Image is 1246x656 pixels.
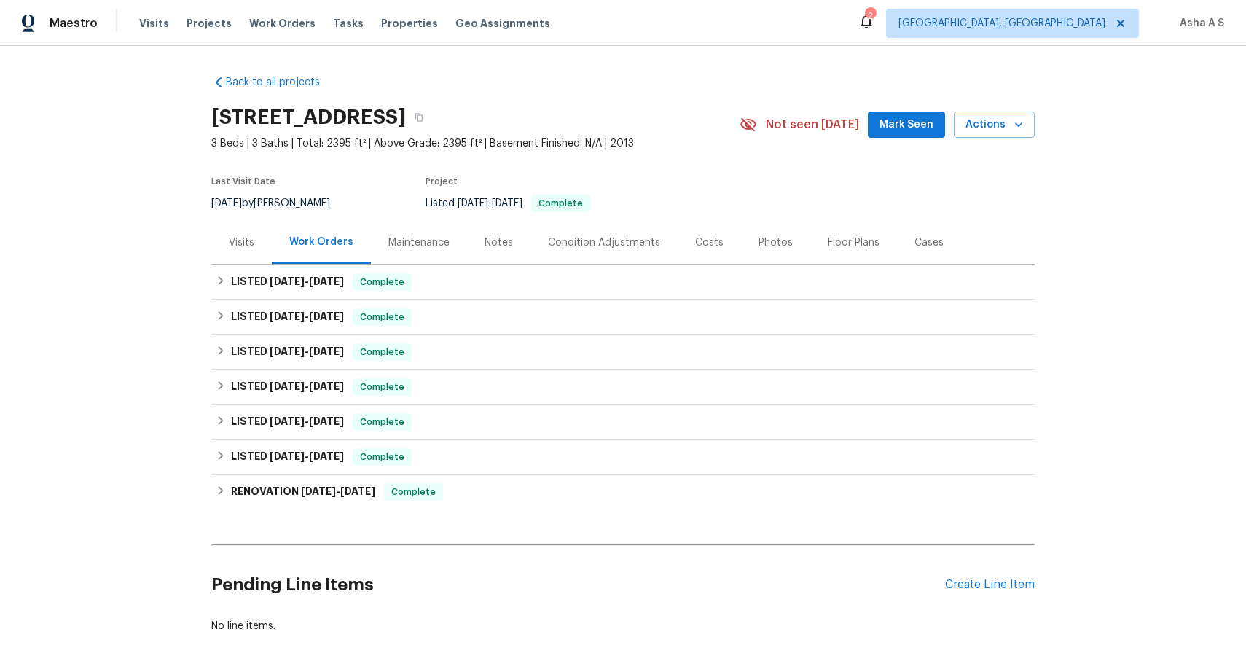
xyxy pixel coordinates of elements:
[270,416,344,426] span: -
[426,177,458,186] span: Project
[231,273,344,291] h6: LISTED
[309,346,344,356] span: [DATE]
[309,416,344,426] span: [DATE]
[458,198,522,208] span: -
[270,381,344,391] span: -
[231,413,344,431] h6: LISTED
[270,276,344,286] span: -
[270,311,344,321] span: -
[211,475,1035,509] div: RENOVATION [DATE]-[DATE]Complete
[211,265,1035,300] div: LISTED [DATE]-[DATE]Complete
[898,16,1105,31] span: [GEOGRAPHIC_DATA], [GEOGRAPHIC_DATA]
[954,112,1035,138] button: Actions
[309,311,344,321] span: [DATE]
[485,235,513,250] div: Notes
[211,405,1035,440] div: LISTED [DATE]-[DATE]Complete
[385,485,442,499] span: Complete
[231,308,344,326] h6: LISTED
[270,276,305,286] span: [DATE]
[301,486,375,496] span: -
[231,483,375,501] h6: RENOVATION
[865,9,875,23] div: 2
[381,16,438,31] span: Properties
[289,235,353,249] div: Work Orders
[231,378,344,396] h6: LISTED
[270,346,344,356] span: -
[211,110,406,125] h2: [STREET_ADDRESS]
[211,75,351,90] a: Back to all projects
[388,235,450,250] div: Maintenance
[759,235,793,250] div: Photos
[868,112,945,138] button: Mark Seen
[309,451,344,461] span: [DATE]
[458,198,488,208] span: [DATE]
[211,300,1035,335] div: LISTED [DATE]-[DATE]Complete
[301,486,336,496] span: [DATE]
[766,117,859,132] span: Not seen [DATE]
[1174,16,1224,31] span: Asha A S
[270,451,344,461] span: -
[914,235,944,250] div: Cases
[187,16,232,31] span: Projects
[270,451,305,461] span: [DATE]
[211,136,740,151] span: 3 Beds | 3 Baths | Total: 2395 ft² | Above Grade: 2395 ft² | Basement Finished: N/A | 2013
[965,116,1023,134] span: Actions
[548,235,660,250] div: Condition Adjustments
[354,275,410,289] span: Complete
[309,276,344,286] span: [DATE]
[270,416,305,426] span: [DATE]
[945,578,1035,592] div: Create Line Item
[231,343,344,361] h6: LISTED
[492,198,522,208] span: [DATE]
[333,18,364,28] span: Tasks
[533,199,589,208] span: Complete
[50,16,98,31] span: Maestro
[211,551,945,619] h2: Pending Line Items
[211,440,1035,475] div: LISTED [DATE]-[DATE]Complete
[354,380,410,394] span: Complete
[211,198,242,208] span: [DATE]
[354,345,410,359] span: Complete
[828,235,879,250] div: Floor Plans
[270,346,305,356] span: [DATE]
[309,381,344,391] span: [DATE]
[340,486,375,496] span: [DATE]
[211,177,275,186] span: Last Visit Date
[406,104,432,130] button: Copy Address
[695,235,724,250] div: Costs
[231,448,344,466] h6: LISTED
[270,311,305,321] span: [DATE]
[354,415,410,429] span: Complete
[879,116,933,134] span: Mark Seen
[270,381,305,391] span: [DATE]
[139,16,169,31] span: Visits
[211,619,1035,633] div: No line items.
[211,370,1035,405] div: LISTED [DATE]-[DATE]Complete
[211,335,1035,370] div: LISTED [DATE]-[DATE]Complete
[354,310,410,324] span: Complete
[229,235,254,250] div: Visits
[426,198,590,208] span: Listed
[354,450,410,464] span: Complete
[211,195,348,212] div: by [PERSON_NAME]
[249,16,316,31] span: Work Orders
[455,16,550,31] span: Geo Assignments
